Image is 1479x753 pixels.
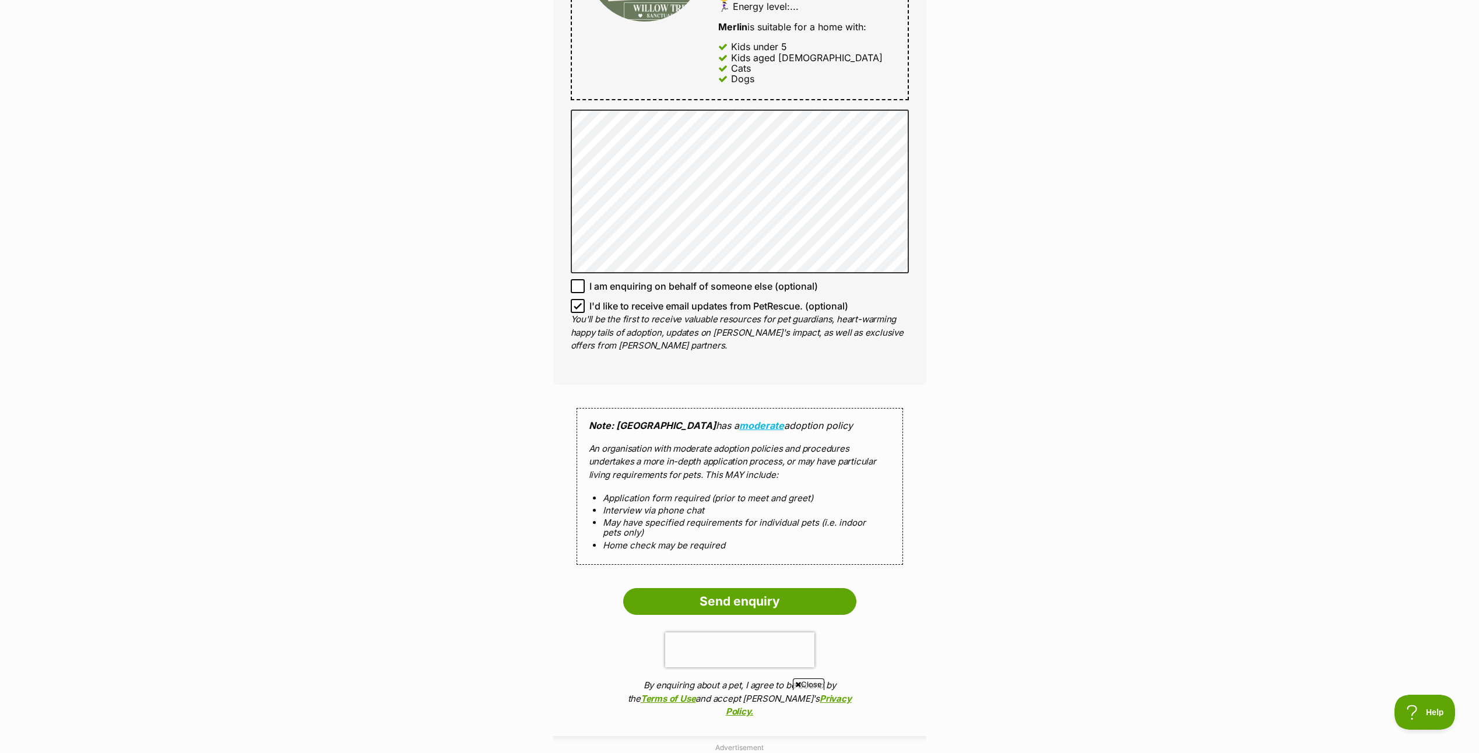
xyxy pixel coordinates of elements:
[731,63,751,73] div: Cats
[603,540,877,550] li: Home check may be required
[589,420,716,431] strong: Note: [GEOGRAPHIC_DATA]
[718,22,893,32] div: is suitable for a home with:
[589,279,818,293] span: I am enquiring on behalf of someone else (optional)
[793,678,824,690] span: Close
[577,408,903,565] div: has a adoption policy
[603,518,877,538] li: May have specified requirements for individual pets (i.e. indoor pets only)
[1394,695,1456,730] iframe: Help Scout Beacon - Open
[731,52,883,63] div: Kids aged [DEMOGRAPHIC_DATA]
[603,493,877,503] li: Application form required (prior to meet and greet)
[739,420,784,431] a: moderate
[589,442,891,482] p: An organisation with moderate adoption policies and procedures undertakes a more in-depth applica...
[718,21,747,33] strong: Merlin
[623,679,856,719] p: By enquiring about a pet, I agree to be bound by the and accept [PERSON_NAME]'s
[665,632,814,667] iframe: reCAPTCHA
[731,41,787,52] div: Kids under 5
[528,695,952,747] iframe: Advertisement
[571,313,909,353] p: You'll be the first to receive valuable resources for pet guardians, heart-warming happy tails of...
[603,505,877,515] li: Interview via phone chat
[589,299,848,313] span: I'd like to receive email updates from PetRescue. (optional)
[731,73,754,84] div: Dogs
[623,588,856,615] input: Send enquiry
